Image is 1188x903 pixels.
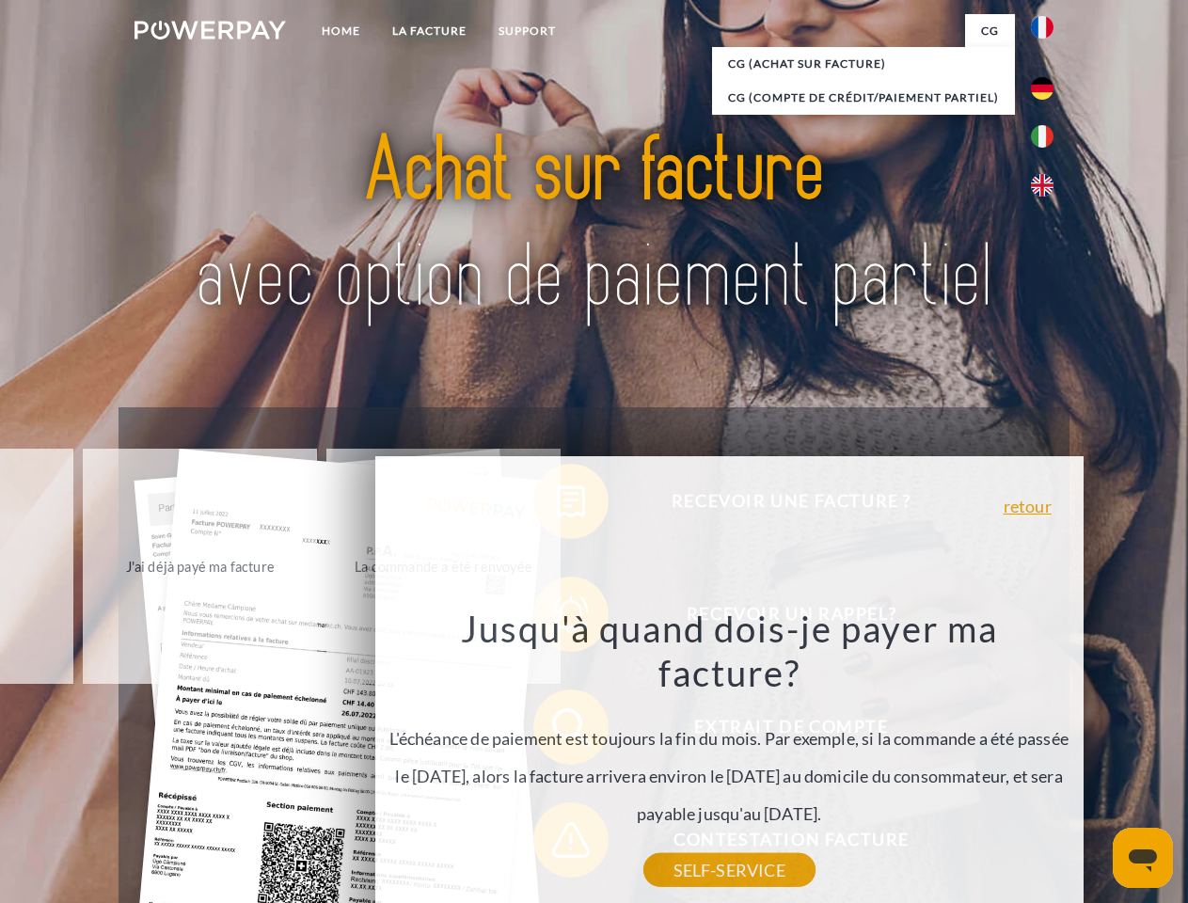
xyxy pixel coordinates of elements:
[338,553,549,578] div: La commande a été renvoyée
[965,14,1015,48] a: CG
[1031,16,1053,39] img: fr
[1031,174,1053,197] img: en
[306,14,376,48] a: Home
[1031,77,1053,100] img: de
[1113,828,1173,888] iframe: Bouton de lancement de la fenêtre de messagerie
[643,853,816,887] a: SELF-SERVICE
[712,47,1015,81] a: CG (achat sur facture)
[1031,125,1053,148] img: it
[1004,498,1052,515] a: retour
[712,81,1015,115] a: CG (Compte de crédit/paiement partiel)
[483,14,572,48] a: Support
[386,606,1072,870] div: L'échéance de paiement est toujours la fin du mois. Par exemple, si la commande a été passée le [...
[94,553,306,578] div: J'ai déjà payé ma facture
[180,90,1008,360] img: title-powerpay_fr.svg
[376,14,483,48] a: LA FACTURE
[386,606,1072,696] h3: Jusqu'à quand dois-je payer ma facture?
[135,21,286,40] img: logo-powerpay-white.svg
